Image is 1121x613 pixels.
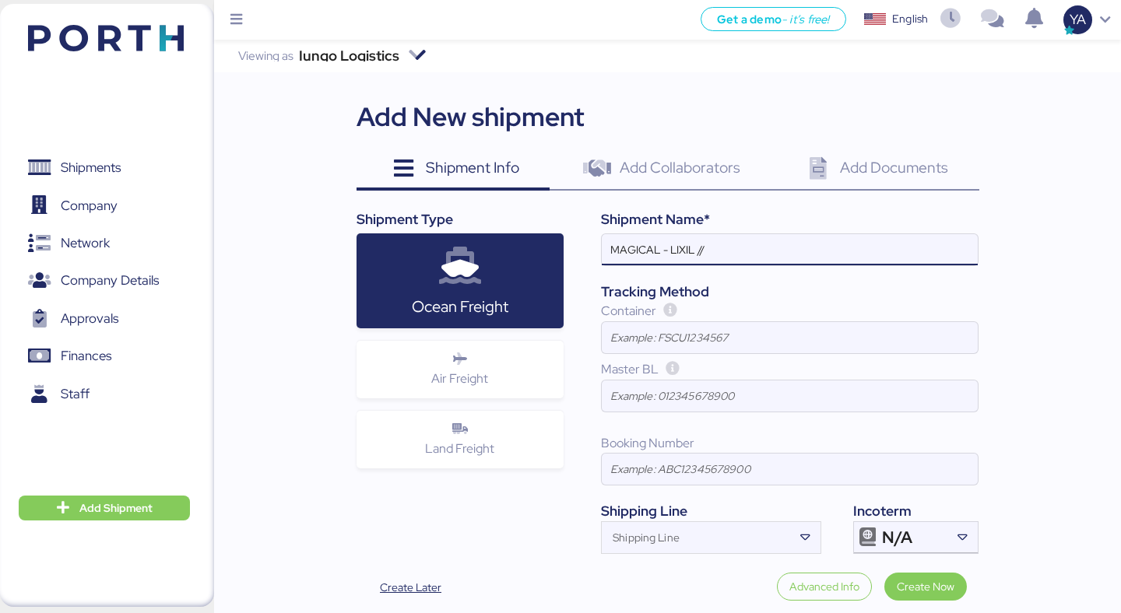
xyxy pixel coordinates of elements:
div: Incoterm [853,501,979,521]
span: Company Details [61,269,159,292]
a: Company [10,187,191,223]
span: Air Freight [431,370,488,387]
div: Add New shipment [357,97,585,136]
a: Network [10,226,191,261]
button: Create Now [884,573,967,601]
button: Menu [223,7,250,33]
a: Shipments [10,150,191,186]
div: English [892,11,928,27]
button: Add Shipment [19,496,190,520]
span: Master BL [601,361,659,377]
span: YA [1070,9,1086,30]
input: Example: Purchase Order / Supplier / Client / Commercial invoice [602,234,978,265]
a: Staff [10,377,191,412]
span: N/A [882,531,912,545]
button: Advanced Info [777,573,872,601]
span: Finances [61,345,111,367]
span: Create Now [897,577,954,596]
span: Add Documents [840,157,948,177]
div: Shipment Type [357,209,564,229]
div: Iungo Logistics [299,51,399,61]
a: Company Details [10,263,191,299]
input: Shipping Line [602,533,792,552]
input: Example: ABC12345678900 [602,454,978,485]
span: Shipment Info [426,157,519,177]
span: Add Collaborators [620,157,740,177]
span: Network [61,232,110,254]
a: Finances [10,338,191,374]
div: Shipment Name* [601,209,979,229]
input: Example: FSCU1234567 [602,322,978,353]
span: Advanced Info [789,577,859,596]
span: Company [61,194,118,217]
span: Staff [61,383,90,405]
span: Add Shipment [79,499,153,517]
input: Example: 012345678900 [602,380,978,412]
div: Viewing as [238,51,293,61]
span: Approvals [61,307,118,330]
span: Booking Number [601,435,694,451]
span: Container [601,303,656,319]
span: Shipments [61,156,121,179]
a: Approvals [10,301,191,337]
span: Land Freight [425,440,494,457]
div: Tracking Method [601,282,979,302]
span: Create Later [380,578,441,597]
button: Create Later [357,573,466,602]
div: Shipping Line [601,501,821,521]
span: Ocean Freight [412,296,508,317]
